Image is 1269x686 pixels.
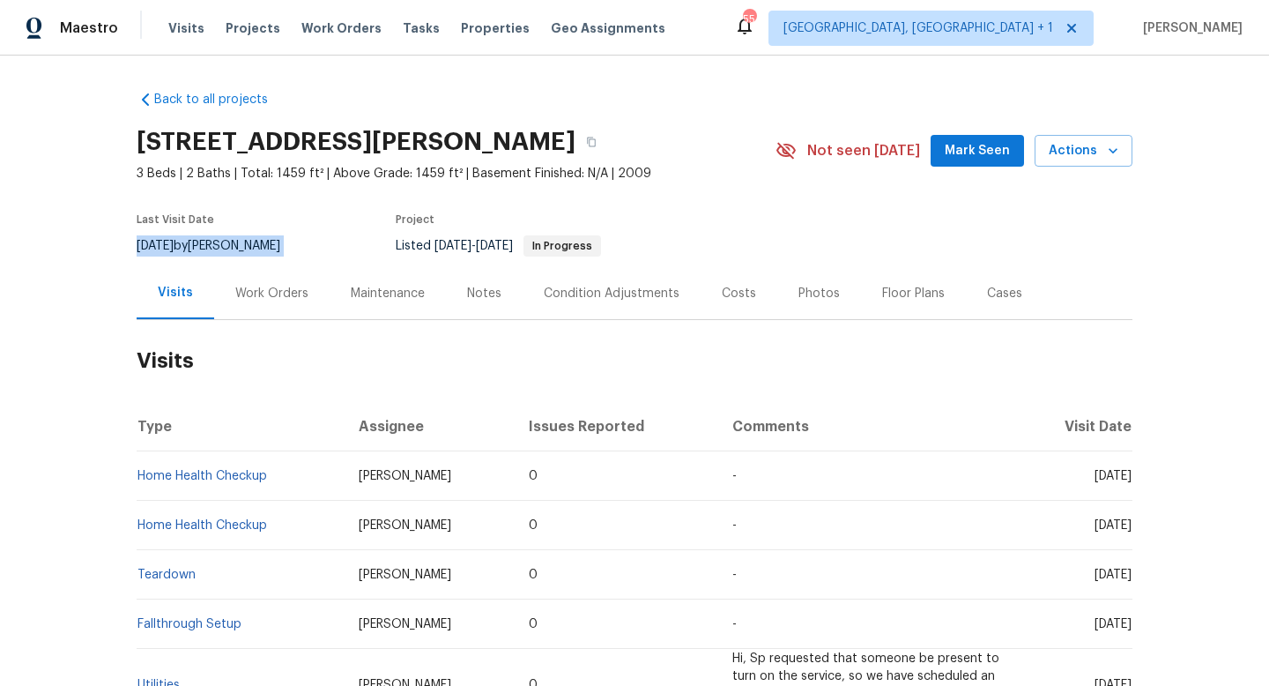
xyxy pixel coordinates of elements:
[434,240,471,252] span: [DATE]
[1095,519,1132,532] span: [DATE]
[529,618,538,630] span: 0
[396,214,434,225] span: Project
[718,402,1017,451] th: Comments
[476,240,513,252] span: [DATE]
[434,240,513,252] span: -
[732,470,737,482] span: -
[575,126,607,158] button: Copy Address
[137,91,306,108] a: Back to all projects
[1095,618,1132,630] span: [DATE]
[1035,135,1132,168] button: Actions
[945,140,1010,162] span: Mark Seen
[1017,402,1132,451] th: Visit Date
[1095,569,1132,581] span: [DATE]
[1095,470,1132,482] span: [DATE]
[403,22,440,34] span: Tasks
[301,19,382,37] span: Work Orders
[60,19,118,37] span: Maestro
[732,569,737,581] span: -
[359,519,451,532] span: [PERSON_NAME]
[722,285,756,302] div: Costs
[1136,19,1243,37] span: [PERSON_NAME]
[467,285,501,302] div: Notes
[396,240,601,252] span: Listed
[529,569,538,581] span: 0
[351,285,425,302] div: Maintenance
[551,19,665,37] span: Geo Assignments
[882,285,945,302] div: Floor Plans
[359,470,451,482] span: [PERSON_NAME]
[931,135,1024,168] button: Mark Seen
[137,235,301,257] div: by [PERSON_NAME]
[783,19,1053,37] span: [GEOGRAPHIC_DATA], [GEOGRAPHIC_DATA] + 1
[137,519,267,532] a: Home Health Checkup
[544,285,679,302] div: Condition Adjustments
[137,618,241,630] a: Fallthrough Setup
[359,569,451,581] span: [PERSON_NAME]
[359,618,451,630] span: [PERSON_NAME]
[525,241,599,251] span: In Progress
[732,618,737,630] span: -
[515,402,717,451] th: Issues Reported
[235,285,308,302] div: Work Orders
[137,214,214,225] span: Last Visit Date
[137,470,267,482] a: Home Health Checkup
[158,284,193,302] div: Visits
[798,285,840,302] div: Photos
[1049,140,1118,162] span: Actions
[137,320,1132,402] h2: Visits
[807,142,920,160] span: Not seen [DATE]
[137,402,345,451] th: Type
[732,519,737,532] span: -
[137,569,196,581] a: Teardown
[461,19,530,37] span: Properties
[137,165,775,183] span: 3 Beds | 2 Baths | Total: 1459 ft² | Above Grade: 1459 ft² | Basement Finished: N/A | 2009
[345,402,516,451] th: Assignee
[168,19,204,37] span: Visits
[529,519,538,532] span: 0
[137,240,174,252] span: [DATE]
[743,11,755,28] div: 55
[529,470,538,482] span: 0
[226,19,280,37] span: Projects
[137,133,575,151] h2: [STREET_ADDRESS][PERSON_NAME]
[987,285,1022,302] div: Cases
